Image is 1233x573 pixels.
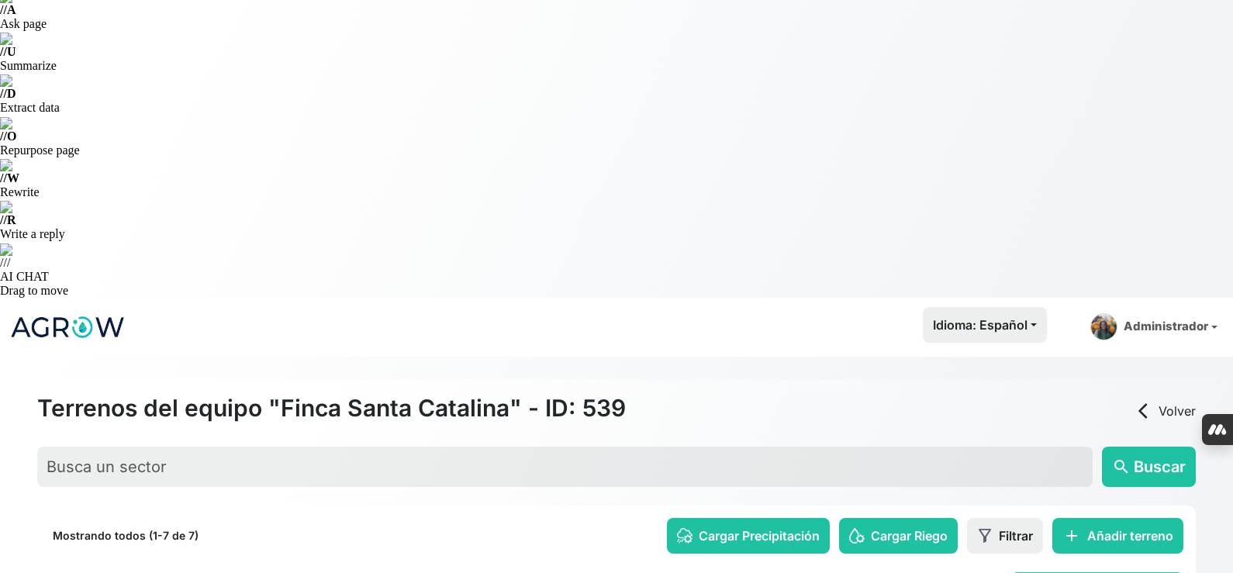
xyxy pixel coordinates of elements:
[849,528,865,544] img: irrigation-config
[1134,455,1186,478] span: Buscar
[1052,518,1183,554] button: addAñadir terreno
[1062,526,1081,545] span: add
[1084,307,1224,347] a: Administrador
[53,528,199,544] p: Mostrando todos (1-7 de 7)
[699,526,820,545] span: Cargar Precipitación
[1134,402,1196,420] a: arrow_back_iosVolver
[677,528,692,544] img: rain-config
[839,518,958,554] button: Cargar Riego
[977,528,993,544] img: filter
[1090,313,1117,340] img: admin-picture
[1112,457,1131,476] span: search
[1134,402,1152,420] span: arrow_back_ios
[871,526,948,545] span: Cargar Riego
[667,518,830,554] button: Cargar Precipitación
[967,518,1043,554] button: Filtrar
[923,307,1047,343] button: Idioma: Español
[1102,447,1196,487] button: searchBuscar
[37,394,626,422] h2: Terrenos del equipo "Finca Santa Catalina" - ID: 539
[9,308,126,347] img: Logo
[37,447,1093,487] input: Busca un sector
